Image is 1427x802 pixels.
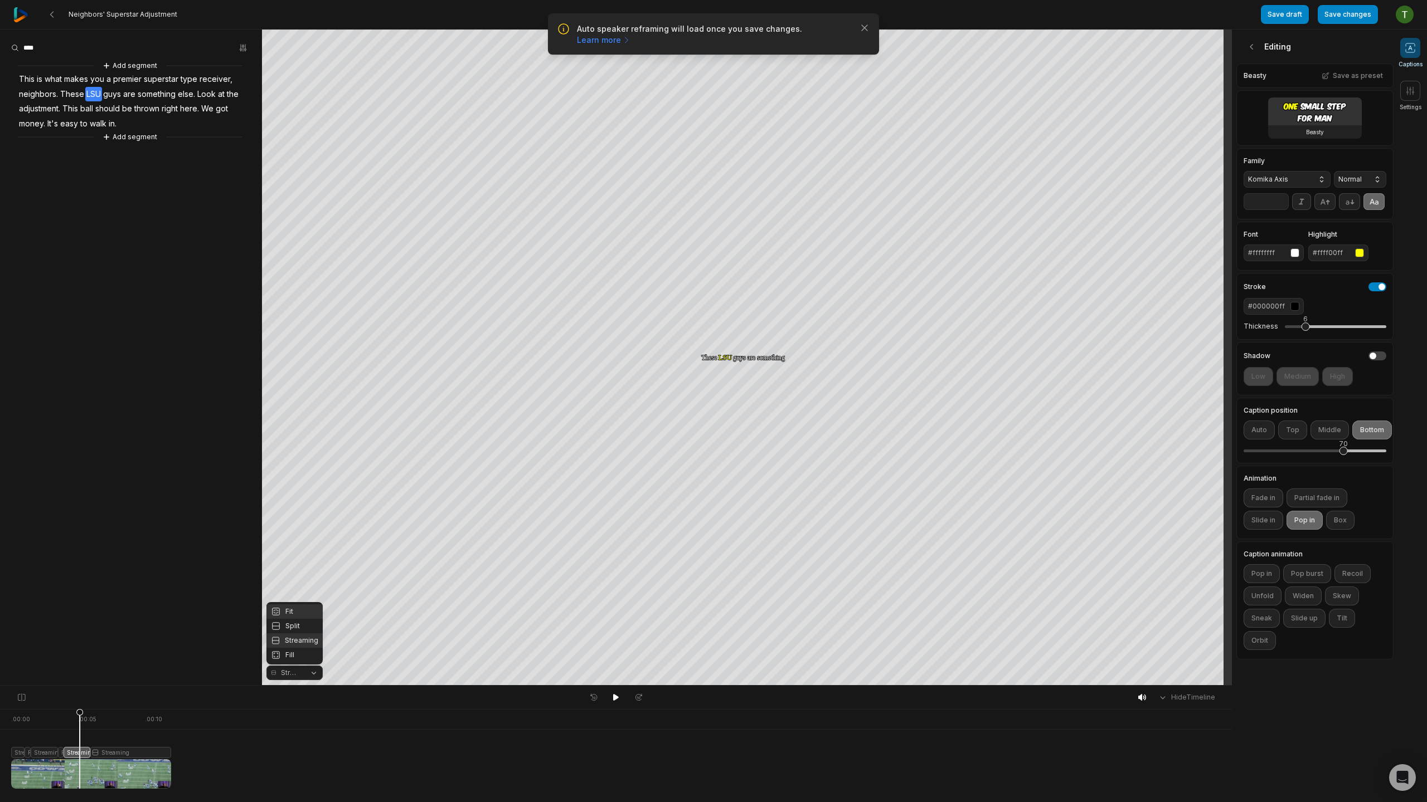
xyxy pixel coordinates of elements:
div: Open Intercom Messenger [1389,764,1416,791]
div: Streaming [266,602,323,664]
div: Streaming [266,633,323,648]
button: Streaming [266,666,323,680]
div: Fit [266,604,323,619]
div: Fill [266,648,323,662]
span: Streaming [281,668,300,678]
div: Split [266,619,323,633]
